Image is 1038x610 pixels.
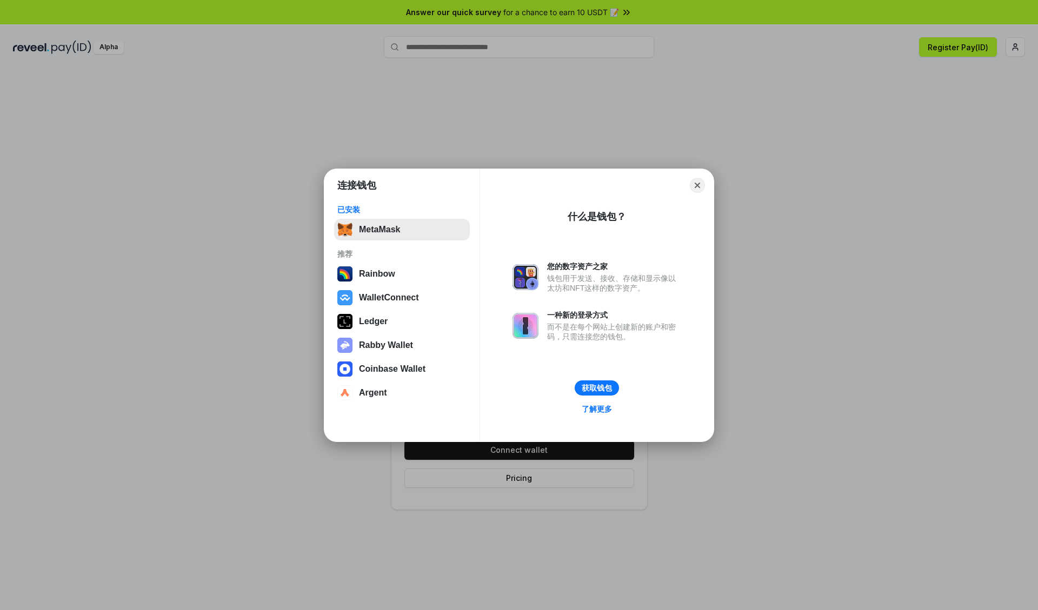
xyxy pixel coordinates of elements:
[337,179,376,192] h1: 连接钱包
[334,311,470,332] button: Ledger
[359,317,388,326] div: Ledger
[690,178,705,193] button: Close
[337,222,352,237] img: svg+xml,%3Csvg%20fill%3D%22none%22%20height%3D%2233%22%20viewBox%3D%220%200%2035%2033%22%20width%...
[582,404,612,414] div: 了解更多
[337,249,467,259] div: 推荐
[337,205,467,214] div: 已安装
[337,314,352,329] img: svg+xml,%3Csvg%20xmlns%3D%22http%3A%2F%2Fwww.w3.org%2F2000%2Fsvg%22%20width%3D%2228%22%20height%3...
[547,262,681,271] div: 您的数字资产之家
[513,264,538,290] img: svg+xml,%3Csvg%20xmlns%3D%22http%3A%2F%2Fwww.w3.org%2F2000%2Fsvg%22%20fill%3D%22none%22%20viewBox...
[337,338,352,353] img: svg+xml,%3Csvg%20xmlns%3D%22http%3A%2F%2Fwww.w3.org%2F2000%2Fsvg%22%20fill%3D%22none%22%20viewBox...
[582,383,612,393] div: 获取钱包
[513,313,538,339] img: svg+xml,%3Csvg%20xmlns%3D%22http%3A%2F%2Fwww.w3.org%2F2000%2Fsvg%22%20fill%3D%22none%22%20viewBox...
[575,380,619,396] button: 获取钱包
[334,334,470,356] button: Rabby Wallet
[334,358,470,380] button: Coinbase Wallet
[359,364,425,374] div: Coinbase Wallet
[547,310,681,320] div: 一种新的登录方式
[575,402,618,416] a: 了解更多
[359,388,387,398] div: Argent
[337,385,352,400] img: svg+xml,%3Csvg%20width%3D%2228%22%20height%3D%2228%22%20viewBox%3D%220%200%2028%2028%22%20fill%3D...
[547,322,681,341] div: 而不是在每个网站上创建新的账户和密码，只需连接您的钱包。
[334,287,470,309] button: WalletConnect
[334,263,470,285] button: Rainbow
[359,340,413,350] div: Rabby Wallet
[547,273,681,293] div: 钱包用于发送、接收、存储和显示像以太坊和NFT这样的数字资产。
[337,266,352,281] img: svg+xml,%3Csvg%20width%3D%22120%22%20height%3D%22120%22%20viewBox%3D%220%200%20120%20120%22%20fil...
[334,219,470,240] button: MetaMask
[337,290,352,305] img: svg+xml,%3Csvg%20width%3D%2228%22%20height%3D%2228%22%20viewBox%3D%220%200%2028%2028%22%20fill%3D...
[359,225,400,234] div: MetaMask
[359,293,419,303] div: WalletConnect
[337,361,352,377] img: svg+xml,%3Csvg%20width%3D%2228%22%20height%3D%2228%22%20viewBox%3D%220%200%2028%2028%22%20fill%3D...
[568,210,626,223] div: 什么是钱包？
[334,382,470,404] button: Argent
[359,269,395,279] div: Rainbow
